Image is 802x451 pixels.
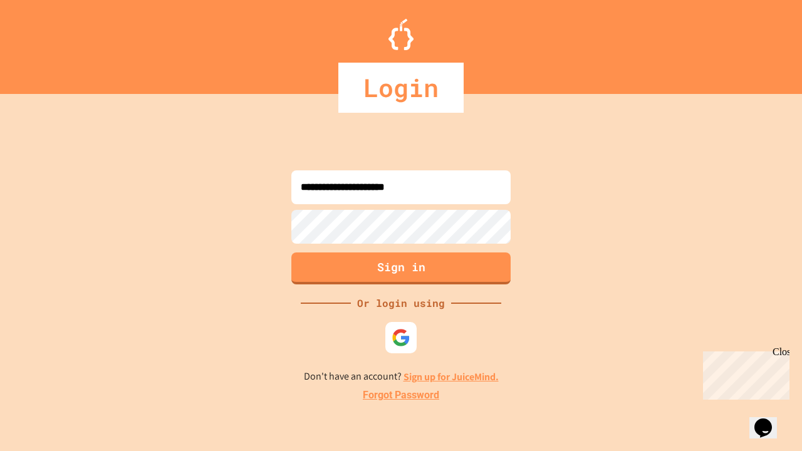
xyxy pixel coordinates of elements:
img: Logo.svg [388,19,414,50]
a: Forgot Password [363,388,439,403]
div: Login [338,63,464,113]
p: Don't have an account? [304,369,499,385]
img: google-icon.svg [392,328,410,347]
div: Or login using [351,296,451,311]
div: Chat with us now!Close [5,5,86,80]
iframe: chat widget [698,346,789,400]
iframe: chat widget [749,401,789,438]
button: Sign in [291,252,511,284]
a: Sign up for JuiceMind. [404,370,499,383]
